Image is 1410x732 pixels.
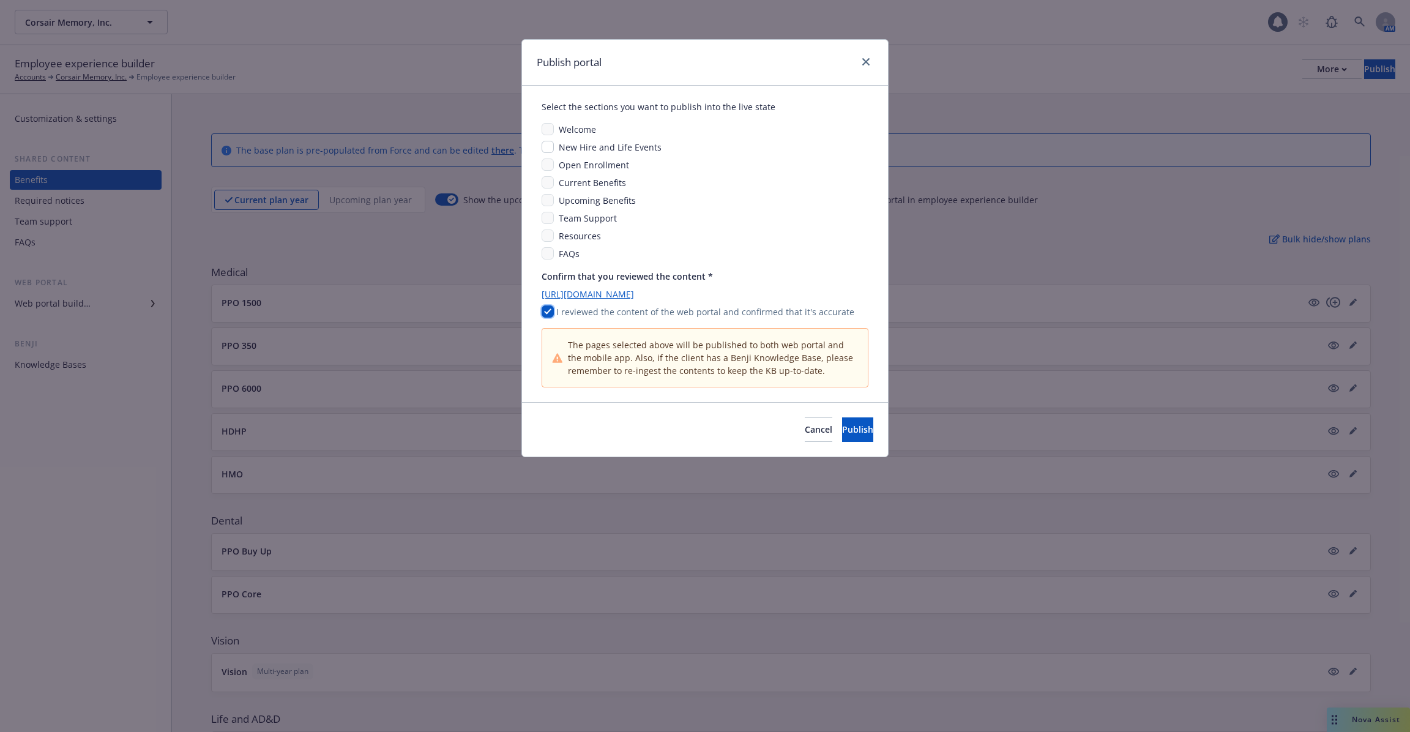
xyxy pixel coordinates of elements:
[556,305,854,318] p: I reviewed the content of the web portal and confirmed that it's accurate
[842,424,873,435] span: Publish
[842,417,873,442] button: Publish
[559,212,617,224] span: Team Support
[805,424,832,435] span: Cancel
[805,417,832,442] button: Cancel
[542,100,868,113] div: Select the sections you want to publish into the live state
[559,124,596,135] span: Welcome
[559,159,629,171] span: Open Enrollment
[559,195,636,206] span: Upcoming Benefits
[559,177,626,189] span: Current Benefits
[542,270,868,283] p: Confirm that you reviewed the content *
[568,338,858,377] span: The pages selected above will be published to both web portal and the mobile app. Also, if the cl...
[537,54,602,70] h1: Publish portal
[542,288,868,301] a: [URL][DOMAIN_NAME]
[559,248,580,260] span: FAQs
[559,230,601,242] span: Resources
[859,54,873,69] a: close
[559,141,662,153] span: New Hire and Life Events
